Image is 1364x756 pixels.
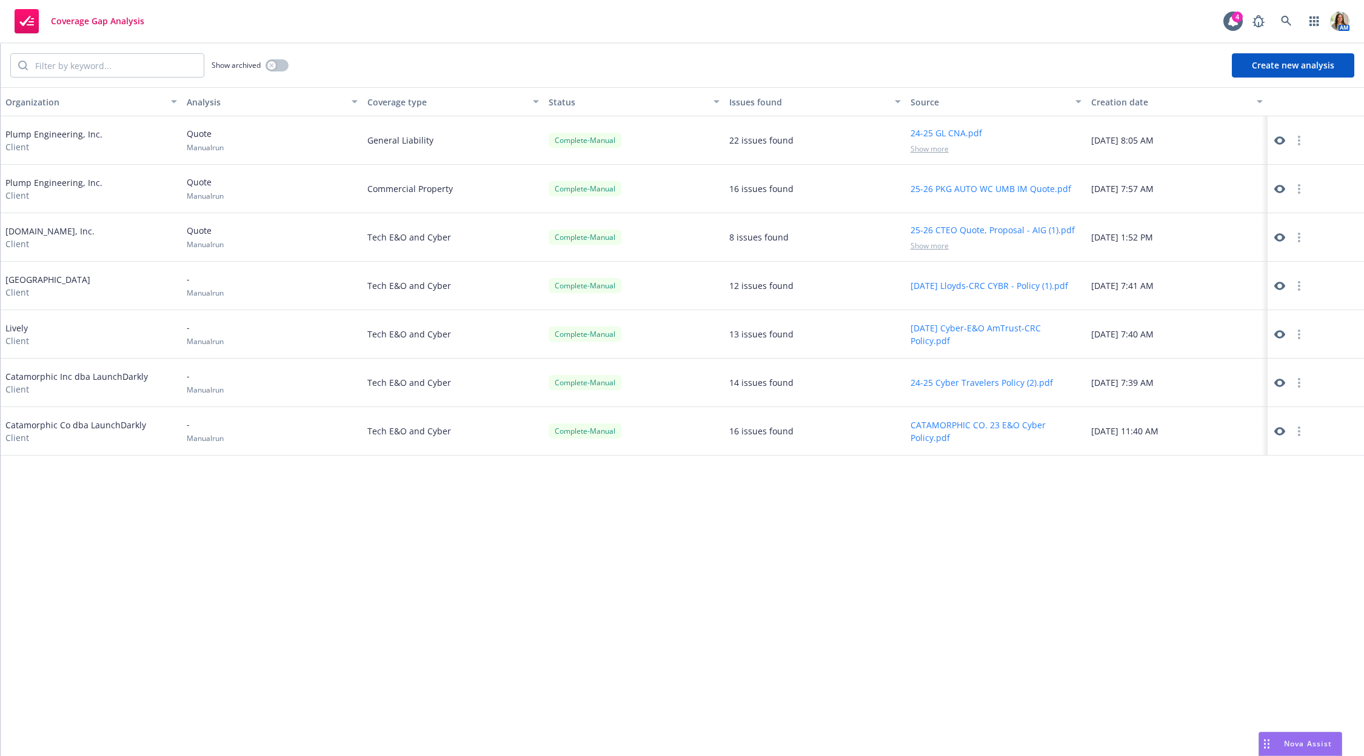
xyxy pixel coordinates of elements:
a: Switch app [1302,9,1326,33]
button: Nova Assist [1259,732,1342,756]
button: Issues found [724,87,906,116]
div: Quote [187,127,224,153]
span: Client [5,237,95,250]
span: Nova Assist [1284,738,1332,749]
div: - [187,321,224,346]
div: - [187,370,224,395]
button: Creation date [1086,87,1268,116]
div: Plump Engineering, Inc. [5,128,102,153]
span: Manual run [187,191,224,201]
div: [DATE] 7:41 AM [1086,262,1268,310]
div: Drag to move [1259,732,1274,755]
span: Manual run [187,433,224,443]
div: Creation date [1091,96,1249,108]
a: Search [1274,9,1299,33]
button: Coverage type [363,87,544,116]
a: Report a Bug [1246,9,1271,33]
button: CATAMORPHIC CO. 23 E&O Cyber Policy.pdf [911,419,1082,444]
span: Client [5,431,146,444]
div: Complete - Manual [549,278,621,293]
div: Tech E&O and Cyber [363,262,544,310]
div: Tech E&O and Cyber [363,359,544,407]
button: 24-25 Cyber Travelers Policy (2).pdf [911,376,1053,389]
div: [DATE] 1:52 PM [1086,213,1268,262]
div: - [187,273,224,298]
div: Complete - Manual [549,230,621,245]
div: Quote [187,176,224,201]
span: Client [5,383,148,396]
div: Status [549,96,707,108]
div: - [187,418,224,443]
div: Complete - Manual [549,375,621,390]
div: Complete - Manual [549,423,621,439]
span: Client [5,141,102,153]
div: Quote [187,224,224,250]
div: Complete - Manual [549,327,621,342]
span: Client [5,334,29,347]
span: Manual run [187,239,224,250]
button: Source [906,87,1087,116]
div: 22 issues found [729,134,794,147]
div: 13 issues found [729,328,794,340]
span: Show more [911,144,949,154]
button: Analysis [182,87,363,116]
div: Issues found [729,96,888,108]
div: [GEOGRAPHIC_DATA] [5,273,90,299]
div: 12 issues found [729,279,794,292]
div: 16 issues found [729,425,794,437]
svg: Search [18,61,28,70]
a: Coverage Gap Analysis [10,4,149,38]
input: Filter by keyword... [28,54,204,77]
div: Coverage type [367,96,526,108]
span: Manual run [187,288,224,298]
button: 24-25 GL CNA.pdf [911,127,982,139]
div: [DATE] 8:05 AM [1086,116,1268,165]
span: Show archived [212,60,261,70]
div: Tech E&O and Cyber [363,213,544,262]
div: 14 issues found [729,376,794,389]
button: 25-26 PKG AUTO WC UMB IM Quote.pdf [911,182,1071,195]
div: [DATE] 7:40 AM [1086,310,1268,359]
button: Status [544,87,725,116]
div: [DOMAIN_NAME], Inc. [5,225,95,250]
div: 16 issues found [729,182,794,195]
button: Organization [1,87,182,116]
span: Client [5,189,102,202]
span: Client [5,286,90,299]
span: Manual run [187,336,224,346]
div: Plump Engineering, Inc. [5,176,102,202]
span: Coverage Gap Analysis [51,16,144,26]
div: Catamorphic Co dba LaunchDarkly [5,419,146,444]
div: [DATE] 11:40 AM [1086,407,1268,456]
div: [DATE] 7:39 AM [1086,359,1268,407]
div: Commercial Property [363,165,544,213]
div: Complete - Manual [549,133,621,148]
button: 25-26 CTEO Quote, Proposal - AIG (1).pdf [911,224,1075,236]
div: Catamorphic Inc dba LaunchDarkly [5,370,148,396]
div: [DATE] 7:57 AM [1086,165,1268,213]
div: Lively [5,322,29,347]
div: Tech E&O and Cyber [363,407,544,456]
div: Analysis [187,96,345,108]
button: [DATE] Cyber-E&O AmTrust-CRC Policy.pdf [911,322,1082,347]
div: Complete - Manual [549,181,621,196]
span: Show more [911,240,949,251]
button: Create new analysis [1232,53,1354,78]
img: photo [1330,12,1349,31]
button: [DATE] Lloyds-CRC CYBR - Policy (1).pdf [911,279,1068,292]
span: Manual run [187,142,224,153]
div: 4 [1232,12,1243,22]
div: Organization [5,96,164,108]
div: Source [911,96,1069,108]
div: Tech E&O and Cyber [363,310,544,359]
span: Manual run [187,385,224,395]
div: 8 issues found [729,231,789,244]
div: General Liability [363,116,544,165]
